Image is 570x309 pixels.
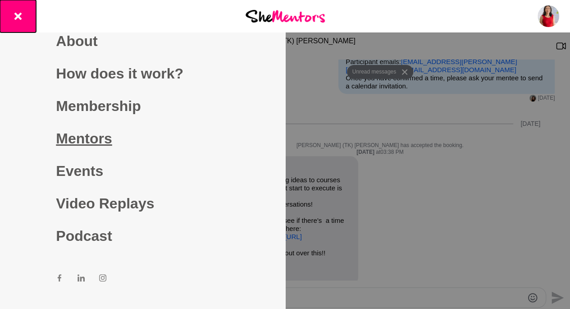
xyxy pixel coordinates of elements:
[56,122,229,155] a: Mentors
[56,187,229,220] a: Video Replays
[538,5,559,27] img: Dr Missy Wolfman
[56,25,229,57] a: About
[56,155,229,187] a: Events
[78,274,85,285] a: LinkedIn
[56,220,229,252] a: Podcast
[246,10,325,22] img: She Mentors Logo
[99,274,106,285] a: Instagram
[56,90,229,122] a: Membership
[56,274,63,285] a: Facebook
[56,57,229,90] a: How does it work?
